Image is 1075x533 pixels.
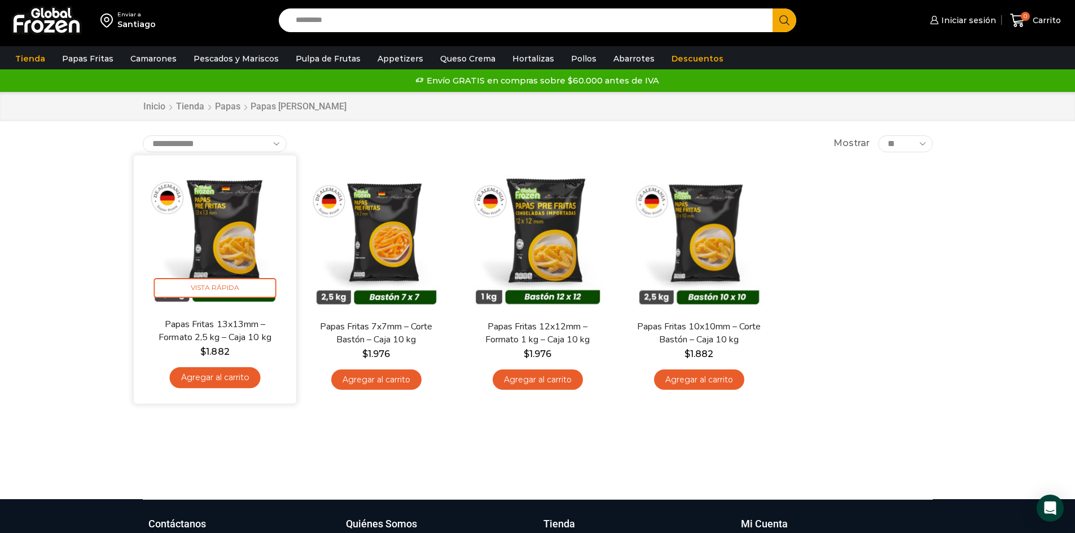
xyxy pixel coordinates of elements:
a: Papas Fritas 13x13mm – Formato 2,5 kg – Caja 10 kg [149,318,280,344]
a: Agregar al carrito: “Papas Fritas 10x10mm - Corte Bastón - Caja 10 kg” [654,369,744,390]
a: Pescados y Mariscos [188,48,284,69]
bdi: 1.976 [524,349,551,359]
span: $ [524,349,529,359]
span: $ [362,349,368,359]
span: $ [200,346,206,356]
select: Pedido de la tienda [143,135,287,152]
span: 0 [1021,12,1030,21]
a: Papas Fritas 7x7mm – Corte Bastón – Caja 10 kg [311,320,441,346]
div: Enviar a [117,11,156,19]
a: Agregar al carrito: “Papas Fritas 7x7mm - Corte Bastón - Caja 10 kg” [331,369,422,390]
a: Tienda [175,100,205,113]
span: Mostrar [833,137,870,150]
a: Appetizers [372,48,429,69]
button: Search button [773,8,796,32]
a: Abarrotes [608,48,660,69]
a: Inicio [143,100,166,113]
h1: Papas [PERSON_NAME] [251,101,346,112]
bdi: 1.882 [200,346,229,356]
a: 0 Carrito [1007,7,1064,34]
a: Papas Fritas 12x12mm – Formato 1 kg – Caja 10 kg [472,320,602,346]
span: Vista Rápida [153,278,276,298]
img: address-field-icon.svg [100,11,117,30]
h3: Mi Cuenta [741,517,788,531]
bdi: 1.976 [362,349,390,359]
a: Camarones [125,48,182,69]
div: Santiago [117,19,156,30]
a: Hortalizas [507,48,560,69]
a: Agregar al carrito: “Papas Fritas 12x12mm - Formato 1 kg - Caja 10 kg” [493,369,583,390]
a: Pulpa de Frutas [290,48,366,69]
h3: Tienda [543,517,575,531]
a: Papas Fritas 10x10mm – Corte Bastón – Caja 10 kg [634,320,764,346]
nav: Breadcrumb [143,100,346,113]
a: Tienda [10,48,51,69]
bdi: 1.882 [685,349,713,359]
span: Carrito [1030,15,1061,26]
span: $ [685,349,690,359]
a: Queso Crema [435,48,501,69]
span: Iniciar sesión [938,15,996,26]
a: Papas Fritas [56,48,119,69]
a: Descuentos [666,48,729,69]
a: Pollos [565,48,602,69]
a: Agregar al carrito: “Papas Fritas 13x13mm - Formato 2,5 kg - Caja 10 kg” [169,367,260,388]
a: Papas [214,100,241,113]
h3: Quiénes Somos [346,517,417,531]
div: Open Intercom Messenger [1037,495,1064,522]
a: Iniciar sesión [927,9,996,32]
h3: Contáctanos [148,517,206,531]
